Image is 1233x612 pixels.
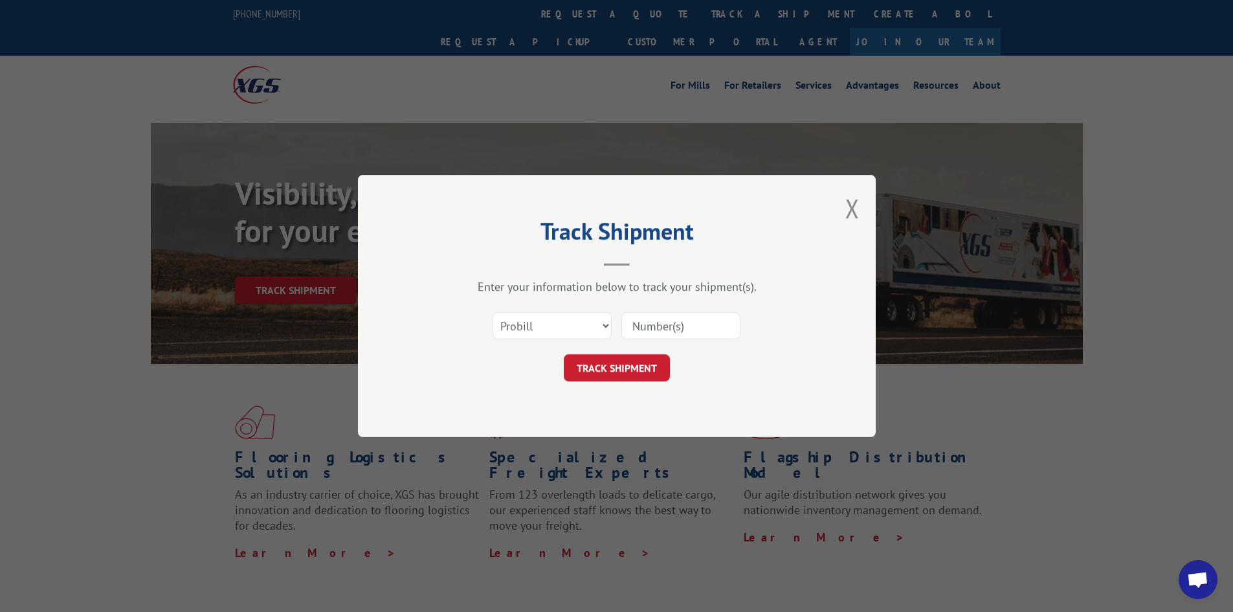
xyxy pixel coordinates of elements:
input: Number(s) [621,312,740,339]
button: TRACK SHIPMENT [564,354,670,381]
div: Enter your information below to track your shipment(s). [423,279,811,294]
button: Close modal [845,191,860,225]
h2: Track Shipment [423,222,811,247]
a: Open chat [1179,560,1217,599]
